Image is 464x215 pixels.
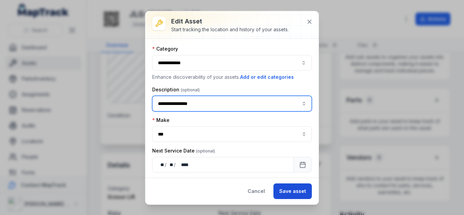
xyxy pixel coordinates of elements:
[152,46,178,52] label: Category
[242,183,271,199] button: Cancel
[167,161,174,168] div: month,
[152,73,312,81] p: Enhance discoverability of your assets.
[171,17,289,26] h3: Edit asset
[293,157,312,173] button: Calendar
[152,147,215,154] label: Next Service Date
[240,73,294,81] button: Add or edit categories
[152,117,169,124] label: Make
[165,161,167,168] div: /
[273,183,312,199] button: Save asset
[171,26,289,33] div: Start tracking the location and history of your assets.
[158,161,165,168] div: day,
[152,126,312,142] input: asset-edit:cf[9e2fc107-2520-4a87-af5f-f70990c66785]-label
[176,161,189,168] div: year,
[174,161,176,168] div: /
[152,96,312,111] input: asset-edit:description-label
[152,86,200,93] label: Description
